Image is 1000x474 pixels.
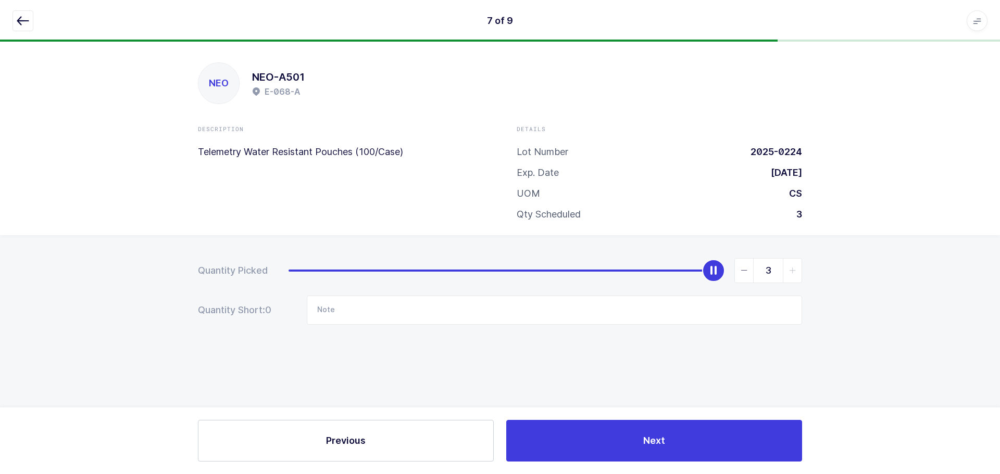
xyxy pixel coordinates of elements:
[198,146,483,158] p: Telemetry Water Resistant Pouches (100/Case)
[326,434,366,447] span: Previous
[487,15,513,27] div: 7 of 9
[643,434,665,447] span: Next
[198,304,286,316] div: Quantity Short:
[252,69,305,85] h1: NEO-A501
[198,264,268,277] div: Quantity Picked
[517,166,559,179] div: Exp. Date
[198,63,239,104] div: NEO
[517,208,581,221] div: Qty Scheduled
[762,166,802,179] div: [DATE]
[517,187,540,200] div: UOM
[265,85,301,98] h2: E-068-A
[781,187,802,200] div: CS
[742,146,802,158] div: 2025-0224
[265,304,286,316] span: 0
[198,125,483,133] div: Description
[506,420,802,462] button: Next
[517,146,568,158] div: Lot Number
[289,258,802,283] div: slider between 0 and 3
[788,208,802,221] div: 3
[307,296,802,325] input: Note
[517,125,802,133] div: Details
[198,420,494,462] button: Previous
